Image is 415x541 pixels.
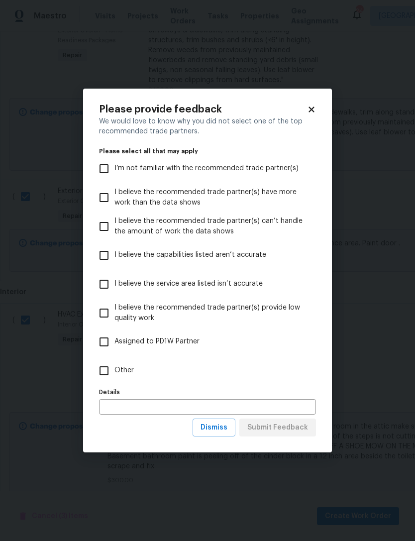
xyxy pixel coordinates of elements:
span: I believe the service area listed isn’t accurate [114,279,263,289]
span: Assigned to PD1W Partner [114,336,200,347]
label: Details [99,389,316,395]
legend: Please select all that may apply [99,148,316,154]
span: I’m not familiar with the recommended trade partner(s) [114,163,299,174]
span: I believe the capabilities listed aren’t accurate [114,250,266,260]
h2: Please provide feedback [99,105,307,114]
span: I believe the recommended trade partner(s) have more work than the data shows [114,187,308,208]
button: Dismiss [193,419,235,437]
div: We would love to know why you did not select one of the top recommended trade partners. [99,116,316,136]
span: Dismiss [201,422,227,434]
span: I believe the recommended trade partner(s) provide low quality work [114,303,308,324]
span: I believe the recommended trade partner(s) can’t handle the amount of work the data shows [114,216,308,237]
span: Other [114,365,134,376]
